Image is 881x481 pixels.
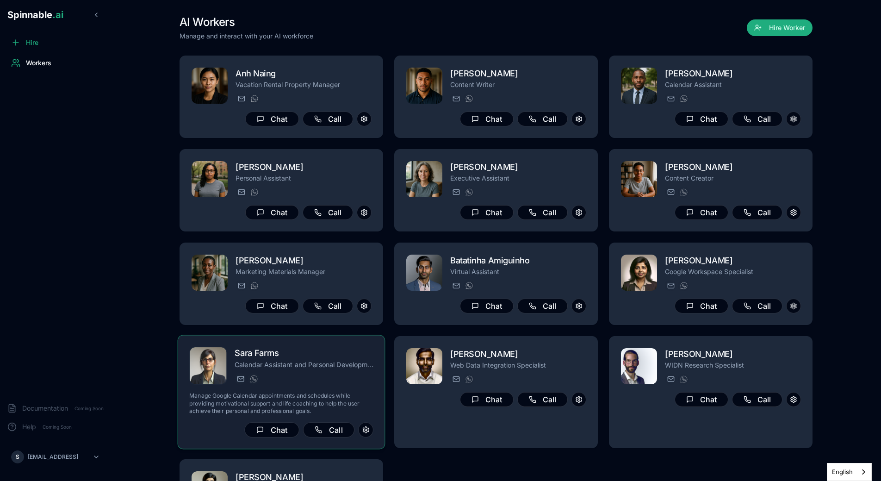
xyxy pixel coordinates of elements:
button: S[EMAIL_ADDRESS] [7,448,104,466]
button: Call [517,112,568,126]
p: Vacation Rental Property Manager [236,80,372,89]
button: Chat [460,299,514,313]
img: WhatsApp [680,188,688,196]
button: Call [517,392,568,407]
p: Google Workspace Specialist [665,267,801,276]
button: Chat [460,392,514,407]
h2: [PERSON_NAME] [665,67,801,80]
a: Hire Worker [747,24,813,33]
h2: [PERSON_NAME] [450,67,586,80]
p: WIDN Research Specialist [665,361,801,370]
button: Chat [245,299,299,313]
button: Chat [460,205,514,220]
img: Anh Naing [192,68,228,104]
button: WhatsApp [678,280,689,291]
button: Send email to rachel.morgan@getspinnable.ai [665,187,676,198]
button: Call [732,205,782,220]
button: Hire Worker [747,19,813,36]
img: WhatsApp [680,375,688,383]
button: Chat [245,112,299,126]
button: WhatsApp [248,373,259,384]
span: Hire [26,38,38,47]
button: Send email to batatinha.amiguinho@getspinnable.ai [450,280,461,291]
aside: Language selected: English [827,463,872,481]
span: Workers [26,58,51,68]
button: Call [517,205,568,220]
span: Help [22,422,36,431]
button: WhatsApp [463,187,474,198]
button: WhatsApp [463,280,474,291]
button: Call [303,422,354,437]
button: Call [303,112,353,126]
img: Emily Parker [621,255,657,291]
h2: [PERSON_NAME] [665,348,801,361]
button: WhatsApp [248,93,260,104]
a: English [827,463,871,481]
img: Olivia Bennett [192,255,228,291]
button: Chat [675,112,728,126]
p: Manage Google Calendar appointments and schedules while providing motivational support and life c... [189,392,373,415]
p: Virtual Assistant [450,267,586,276]
p: Web Data Integration Specialist [450,361,586,370]
button: WhatsApp [463,374,474,385]
img: WhatsApp [465,188,473,196]
span: Documentation [22,404,68,413]
button: Send email to victoria.blackwood@getspinnable.ai [450,187,461,198]
p: Executive Assistant [450,174,586,183]
img: Sandro Richardson [621,348,657,384]
div: Language [827,463,872,481]
span: Spinnable [7,9,63,20]
button: Chat [675,392,728,407]
h2: [PERSON_NAME] [450,348,586,361]
p: Calendar Assistant and Personal Development Coach [235,360,373,369]
img: WhatsApp [251,95,258,102]
img: WhatsApp [251,282,258,289]
span: Coming Soon [72,404,106,413]
button: WhatsApp [248,187,260,198]
h2: [PERSON_NAME] [665,161,801,174]
span: Coming Soon [40,423,74,431]
h2: [PERSON_NAME] [665,254,801,267]
h2: [PERSON_NAME] [450,161,586,174]
button: WhatsApp [463,93,474,104]
p: Content Writer [450,80,586,89]
p: Content Creator [665,174,801,183]
h2: Sara Farms [235,347,373,360]
button: Chat [245,205,299,220]
span: .ai [52,9,63,20]
img: DeAndre Johnson [621,68,657,104]
button: Call [517,299,568,313]
button: Send email to axel.tanaka@getspinnable.ai [450,93,461,104]
button: Chat [244,422,299,437]
img: WhatsApp [465,95,473,102]
img: Rachel Morgan [621,161,657,197]
button: Call [303,205,353,220]
button: Send email to martha.reynolds@getspinnable.ai [236,187,247,198]
button: Send email to deandre_johnson@getspinnable.ai [665,93,676,104]
span: S [16,453,19,461]
button: WhatsApp [678,187,689,198]
img: Victoria Blackwood [406,161,442,197]
p: Manage and interact with your AI workforce [180,31,313,41]
h2: Anh Naing [236,67,372,80]
p: Marketing Materials Manager [236,267,372,276]
img: Jason Harlow [406,348,442,384]
button: WhatsApp [248,280,260,291]
button: Call [732,392,782,407]
button: Call [732,112,782,126]
p: Personal Assistant [236,174,372,183]
h2: Batatinha Amiguinho [450,254,586,267]
h1: AI Workers [180,15,313,30]
button: Chat [675,299,728,313]
button: Chat [675,205,728,220]
button: Send email to s.richardson@getspinnable.ai [665,374,676,385]
p: Calendar Assistant [665,80,801,89]
img: WhatsApp [465,282,473,289]
h2: [PERSON_NAME] [236,161,372,174]
button: Call [732,299,782,313]
button: WhatsApp [678,93,689,104]
button: WhatsApp [678,374,689,385]
button: Send email to sara.farms@getspinnable.ai [235,373,246,384]
button: Send email to emily.parker@getspinnable.ai [665,280,676,291]
img: WhatsApp [680,95,688,102]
